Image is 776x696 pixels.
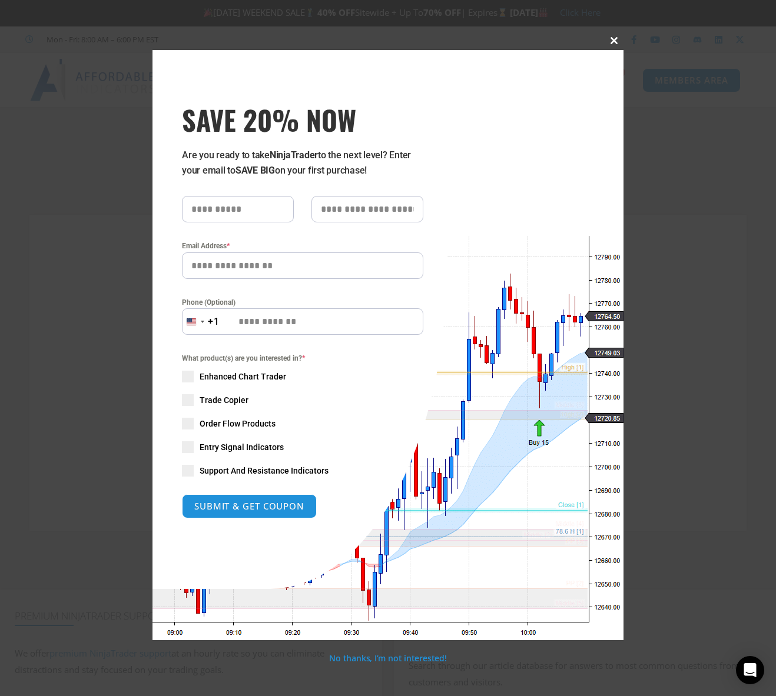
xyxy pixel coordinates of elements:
label: Order Flow Products [182,418,423,429]
div: +1 [208,314,220,329]
label: Email Address [182,240,423,252]
span: Order Flow Products [200,418,276,429]
label: Entry Signal Indicators [182,441,423,453]
div: Open Intercom Messenger [736,656,764,684]
a: No thanks, I’m not interested! [329,652,446,664]
span: Support And Resistance Indicators [200,465,329,477]
p: Are you ready to take to the next level? Enter your email to on your first purchase! [182,148,423,178]
span: SAVE 20% NOW [182,103,423,136]
span: Trade Copier [200,394,248,406]
strong: NinjaTrader [270,149,318,161]
button: Selected country [182,308,220,335]
span: Enhanced Chart Trader [200,371,286,382]
label: Trade Copier [182,394,423,406]
label: Phone (Optional) [182,297,423,308]
button: SUBMIT & GET COUPON [182,494,317,518]
label: Enhanced Chart Trader [182,371,423,382]
label: Support And Resistance Indicators [182,465,423,477]
span: Entry Signal Indicators [200,441,284,453]
strong: SAVE BIG [236,165,275,176]
span: What product(s) are you interested in? [182,352,423,364]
